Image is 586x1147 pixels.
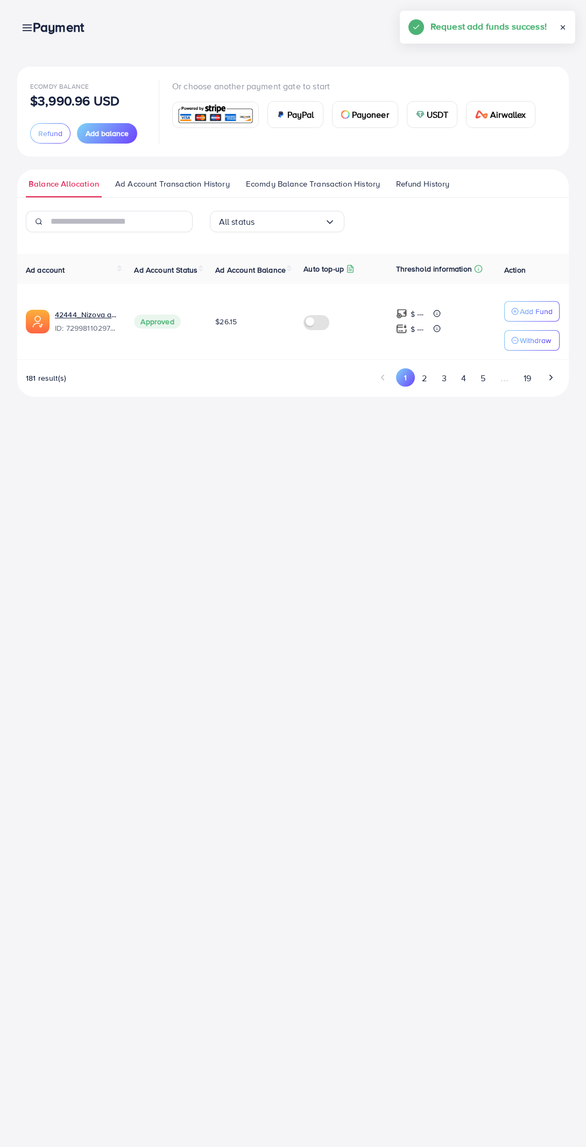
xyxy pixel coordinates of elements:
[246,178,380,190] span: Ecomdy Balance Transaction History
[434,368,454,388] button: Go to page 3
[396,368,415,387] button: Go to page 1
[303,262,344,275] p: Auto top-up
[396,262,472,275] p: Threshold information
[115,178,230,190] span: Ad Account Transaction History
[55,309,117,334] div: <span class='underline'>42444_Nizova ad account_1699619723340</span></br>7299811029742256129
[332,101,398,128] a: cardPayoneer
[516,368,538,388] button: Go to page 19
[541,368,560,387] button: Go to next page
[473,368,492,388] button: Go to page 5
[215,316,237,327] span: $26.15
[30,82,89,91] span: Ecomdy Balance
[287,108,314,121] span: PayPal
[504,265,526,275] span: Action
[38,128,62,139] span: Refund
[490,108,526,121] span: Airwallex
[411,323,424,336] p: $ ---
[255,213,324,230] input: Search for option
[134,265,197,275] span: Ad Account Status
[411,308,424,320] p: $ ---
[466,101,535,128] a: cardAirwallex
[33,19,93,35] h3: Payment
[341,110,350,119] img: card
[172,80,544,92] p: Or choose another payment gate to start
[172,102,259,128] a: card
[374,368,560,388] ul: Pagination
[475,110,488,119] img: card
[86,128,129,139] span: Add balance
[520,334,551,347] p: Withdraw
[504,330,560,351] button: Withdraw
[396,308,407,319] img: top-up amount
[26,373,66,383] span: 181 result(s)
[267,101,323,128] a: cardPayPal
[407,101,458,128] a: cardUSDT
[427,108,449,121] span: USDT
[77,123,137,144] button: Add balance
[352,108,389,121] span: Payoneer
[210,211,344,232] div: Search for option
[55,323,117,333] span: ID: 7299811029742256129
[26,310,50,333] img: ic-ads-acc.e4c84228.svg
[30,94,119,107] p: $3,990.96 USD
[277,110,285,119] img: card
[454,368,473,388] button: Go to page 4
[215,265,286,275] span: Ad Account Balance
[396,178,449,190] span: Refund History
[416,110,425,119] img: card
[415,368,434,388] button: Go to page 2
[176,103,255,126] img: card
[540,1099,578,1139] iframe: Chat
[504,301,560,322] button: Add Fund
[30,123,70,144] button: Refund
[55,309,117,320] a: 42444_Nizova ad account_1699619723340
[430,19,547,33] h5: Request add funds success!
[520,305,553,318] p: Add Fund
[26,265,65,275] span: Ad account
[396,323,407,334] img: top-up amount
[134,315,180,329] span: Approved
[219,213,255,230] span: All status
[29,178,99,190] span: Balance Allocation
